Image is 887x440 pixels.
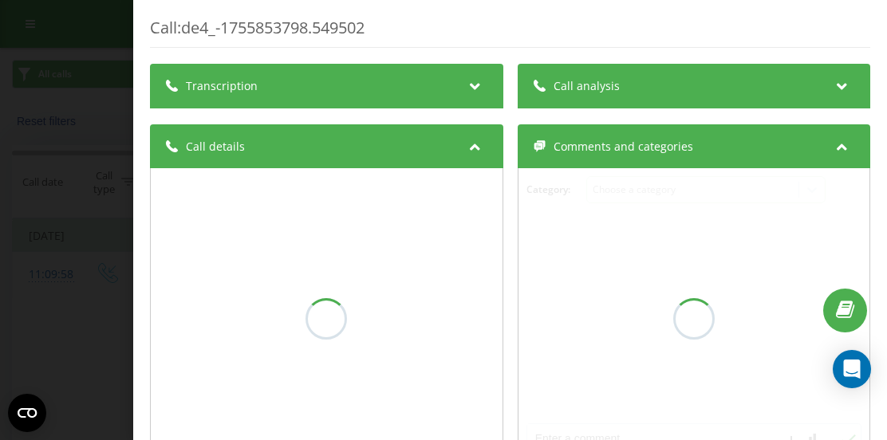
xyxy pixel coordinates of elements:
span: Call details [186,139,245,155]
span: Transcription [186,78,258,94]
div: Open Intercom Messenger [833,350,871,388]
span: Comments and categories [553,139,692,155]
div: Call : de4_-1755853798.549502 [150,17,870,48]
span: Call analysis [553,78,619,94]
button: CMP-Widget öffnen [8,394,46,432]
